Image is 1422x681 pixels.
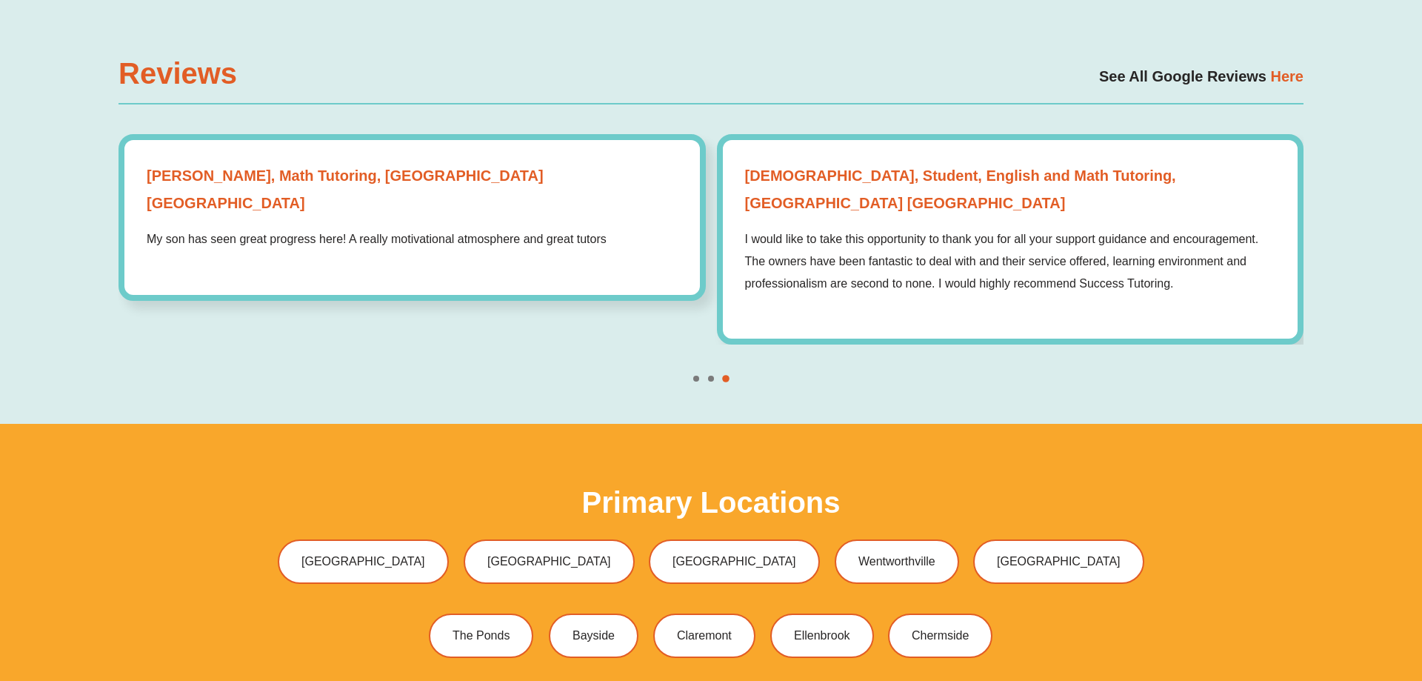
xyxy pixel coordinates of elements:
a: Wentworthville [835,539,959,584]
span: Bayside [573,630,615,642]
a: [GEOGRAPHIC_DATA] [278,539,449,584]
span: Here [1271,68,1303,84]
p: My son has seen great progress here! A really motivational atmosphere and great tutors [147,228,678,250]
a: Ellenbrook [770,614,874,658]
span: [GEOGRAPHIC_DATA] [997,556,1121,568]
div: 4 / 4 [717,134,1304,345]
a: [GEOGRAPHIC_DATA] [973,539,1144,584]
h2: Reviews [118,59,329,88]
a: Bayside [549,614,638,658]
a: [GEOGRAPHIC_DATA] [464,539,635,584]
span: [GEOGRAPHIC_DATA] [487,556,611,568]
span: Ellenbrook [794,630,850,642]
strong: [DEMOGRAPHIC_DATA], Student, English and Math Tutoring, [GEOGRAPHIC_DATA] [GEOGRAPHIC_DATA] [745,162,1276,217]
a: The Ponds [429,614,533,658]
div: 3 / 4 [118,134,706,301]
span: Wentworthville [858,556,935,568]
span: Chermside [912,630,969,642]
span: Claremont [677,630,732,642]
a: [GEOGRAPHIC_DATA] [649,539,820,584]
span: [GEOGRAPHIC_DATA] [672,556,796,568]
strong: [PERSON_NAME], Math Tutoring, [GEOGRAPHIC_DATA] [GEOGRAPHIC_DATA] [147,162,678,217]
a: See All Google Reviews [1099,68,1266,84]
a: Chermside [888,614,992,658]
a: Claremont [653,614,755,658]
iframe: Chat Widget [1175,514,1422,681]
a: Here [1266,68,1303,84]
span: The Ponds [453,630,510,642]
p: I would like to take this opportunity to thank you for all your support guidance and encouragemen... [745,228,1276,294]
span: [GEOGRAPHIC_DATA] [301,556,425,568]
h2: Primary Locations [581,488,840,517]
